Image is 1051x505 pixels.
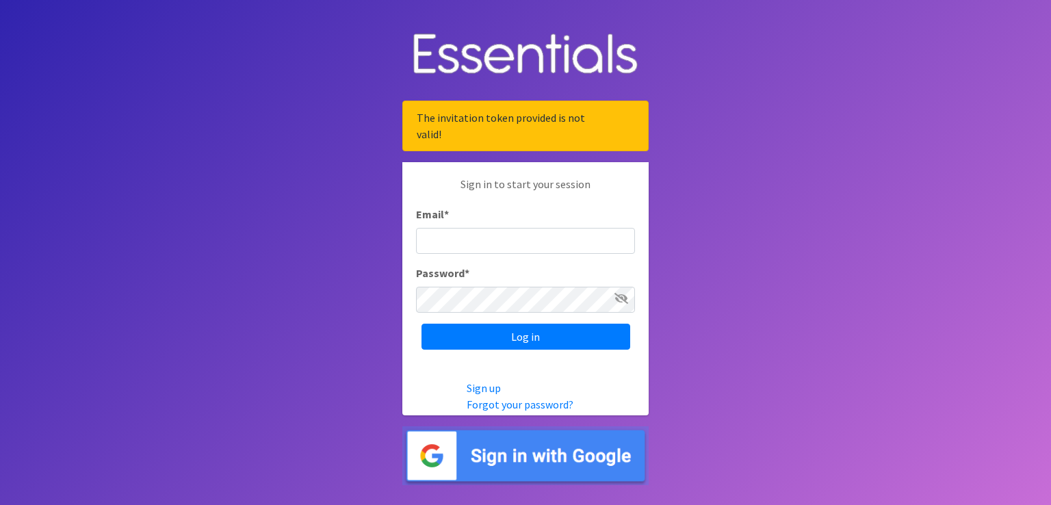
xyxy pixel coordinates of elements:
[467,381,501,395] a: Sign up
[402,101,649,151] div: The invitation token provided is not valid!
[416,265,469,281] label: Password
[444,207,449,221] abbr: required
[416,206,449,222] label: Email
[402,20,649,90] img: Human Essentials
[421,324,630,350] input: Log in
[467,398,573,411] a: Forgot your password?
[465,266,469,280] abbr: required
[416,176,635,206] p: Sign in to start your session
[402,426,649,486] img: Sign in with Google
